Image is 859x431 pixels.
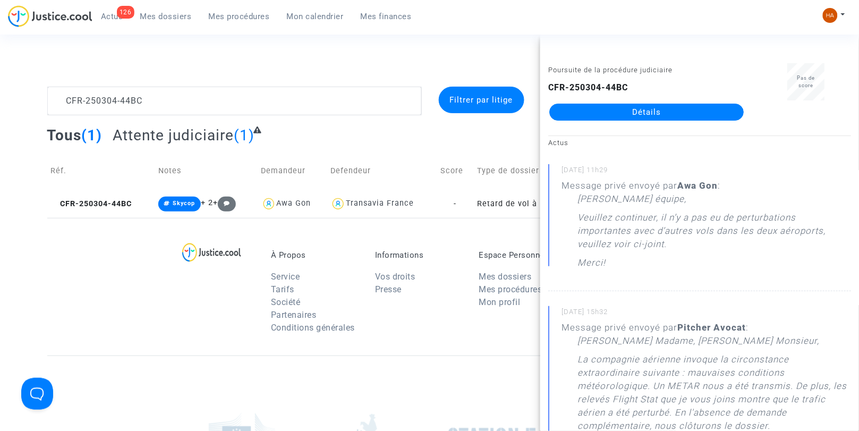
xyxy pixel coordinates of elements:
span: + 2 [201,198,213,207]
a: Société [271,297,301,307]
span: Filtrer par litige [450,95,513,105]
a: Conditions générales [271,323,355,333]
a: Mes finances [352,9,420,24]
div: Awa Gon [276,199,311,208]
img: icon-user.svg [261,196,277,212]
td: Demandeur [258,152,327,190]
small: [DATE] 15h32 [562,307,851,321]
img: jc-logo.svg [8,5,92,27]
span: + [213,198,236,207]
span: (1) [234,126,254,144]
td: Defendeur [327,152,437,190]
small: [DATE] 11h29 [562,165,851,179]
td: Notes [155,152,258,190]
span: Skycop [173,200,195,207]
span: Mes procédures [209,12,270,21]
div: 126 [117,6,134,19]
small: Actus [548,139,568,147]
a: Presse [375,284,402,294]
p: [PERSON_NAME] Madame, [PERSON_NAME] Monsieur, [577,334,819,353]
img: ded1cc776adf1572996fd1eb160d6406 [823,8,838,23]
small: Poursuite de la procédure judiciaire [548,66,673,74]
a: Mon profil [479,297,521,307]
a: Vos droits [375,272,415,282]
p: À Propos [271,250,359,260]
p: [PERSON_NAME] équipe, [577,192,686,211]
span: Actus [101,12,123,21]
iframe: Help Scout Beacon - Open [21,378,53,410]
div: Message privé envoyé par : [562,179,851,275]
b: Pitcher Avocat [677,322,746,333]
span: (1) [82,126,103,144]
a: Partenaires [271,310,317,320]
span: - [454,199,456,208]
span: Pas de score [797,75,815,88]
span: Mon calendrier [287,12,344,21]
a: Tarifs [271,284,294,294]
p: Espace Personnel [479,250,567,260]
img: logo-lg.svg [182,243,241,262]
b: CFR-250304-44BC [548,82,628,92]
a: Mon calendrier [278,9,352,24]
a: Mes dossiers [479,272,532,282]
span: Mes dossiers [140,12,192,21]
a: Service [271,272,300,282]
p: Informations [375,250,463,260]
span: Attente judiciaire [113,126,234,144]
td: Réf. [47,152,155,190]
div: Transavia France [346,199,414,208]
a: Mes procédures [479,284,542,294]
td: Retard de vol à l'arrivée (Règlement CE n°261/2004) [473,190,602,218]
b: Awa Gon [677,180,718,191]
a: Mes dossiers [132,9,200,24]
p: Veuillez continuer, il n’y a pas eu de perturbations importantes avec d’autres vols dans les deux... [577,211,851,256]
td: Type de dossier [473,152,602,190]
span: CFR-250304-44BC [51,199,132,208]
p: Merci! [577,256,606,275]
a: Détails [549,104,744,121]
span: Mes finances [361,12,412,21]
img: icon-user.svg [330,196,346,212]
span: Tous [47,126,82,144]
td: Score [437,152,473,190]
a: 126Actus [92,9,132,24]
a: Mes procédures [200,9,278,24]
